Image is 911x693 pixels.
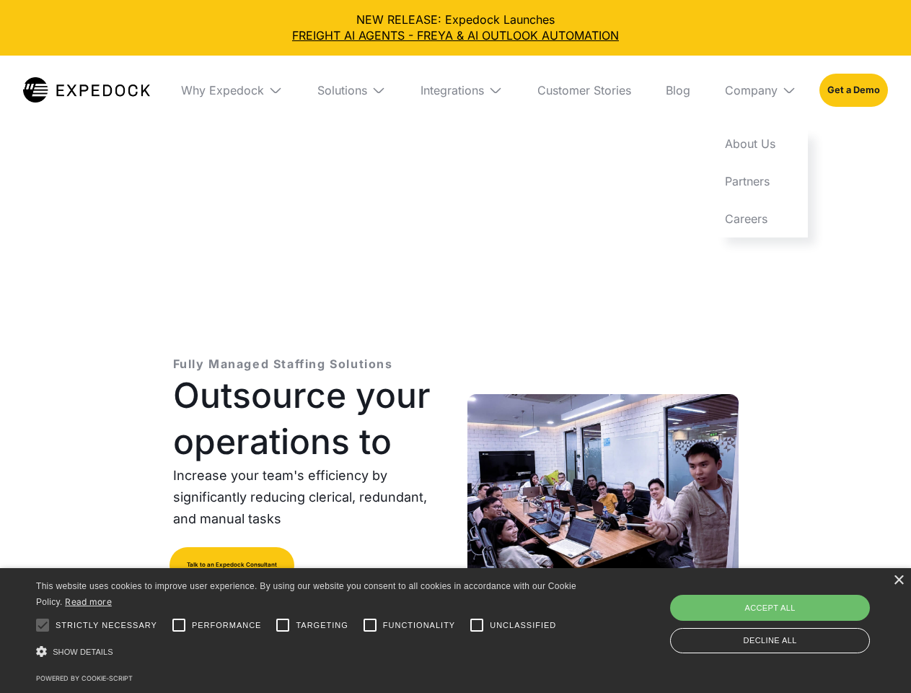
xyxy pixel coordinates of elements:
a: Partners [713,162,808,200]
a: Read more [65,596,112,607]
iframe: Chat Widget [671,537,911,693]
div: Company [713,56,808,125]
div: Integrations [421,83,484,97]
a: Get a Demo [819,74,888,107]
p: Increase your team's efficiency by significantly reducing clerical, redundant, and manual tasks [173,465,444,530]
a: About Us [713,125,808,162]
div: Show details [36,642,581,662]
div: Why Expedock [170,56,294,125]
a: Customer Stories [526,56,643,125]
span: Strictly necessary [56,619,157,632]
span: Functionality [383,619,455,632]
a: FREIGHT AI AGENTS - FREYA & AI OUTLOOK AUTOMATION [12,27,899,43]
div: Why Expedock [181,83,264,97]
nav: Company [713,125,808,237]
span: Targeting [296,619,348,632]
div: NEW RELEASE: Expedock Launches [12,12,899,44]
div: Solutions [306,56,397,125]
a: Talk to an Expedock Consultant [170,547,294,583]
h1: Outsource your operations to [173,372,444,465]
span: Unclassified [490,619,556,632]
span: This website uses cookies to improve user experience. By using our website you consent to all coo... [36,581,576,608]
div: Integrations [409,56,514,125]
span: Show details [53,648,113,656]
a: Careers [713,200,808,237]
span: Performance [192,619,262,632]
div: Company [725,83,778,97]
a: Powered by cookie-script [36,674,133,682]
a: Blog [654,56,702,125]
p: Fully Managed Staffing Solutions [173,355,393,372]
div: Solutions [317,83,367,97]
